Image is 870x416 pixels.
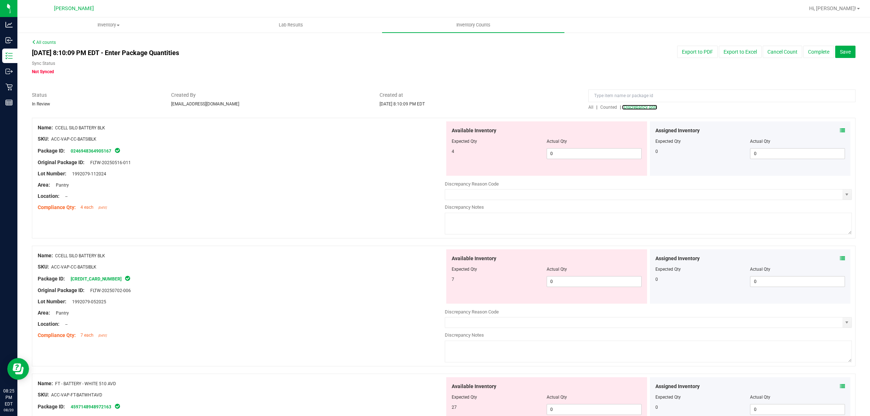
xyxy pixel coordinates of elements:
[655,383,700,390] span: Assigned Inventory
[588,105,593,110] span: All
[38,148,65,154] span: Package ID:
[7,358,29,380] iframe: Resource center
[445,332,852,339] div: Discrepancy Notes
[18,22,199,28] span: Inventory
[32,101,50,107] span: In Review
[32,40,56,45] a: All counts
[38,299,66,304] span: Lot Number:
[452,395,477,400] span: Expected Qty
[51,392,102,398] span: ACC-VAP-FT-BATWHTAVD
[547,149,641,159] input: 0
[38,125,53,130] span: Name:
[835,46,855,58] button: Save
[38,276,65,282] span: Package ID:
[750,394,845,400] div: Actual Qty
[763,46,802,58] button: Cancel Count
[38,310,50,316] span: Area:
[600,105,617,110] span: Counted
[452,139,477,144] span: Expected Qty
[69,299,106,304] span: 1992079-052025
[98,206,107,209] span: [DATE]
[71,404,111,409] a: 4597148948972163
[3,388,14,407] p: 08:25 PM EDT
[719,46,762,58] button: Export to Excel
[547,395,567,400] span: Actual Qty
[52,311,69,316] span: Pantry
[32,91,160,99] span: Status
[5,21,13,28] inline-svg: Analytics
[452,127,496,134] span: Available Inventory
[655,404,750,411] div: 0
[71,276,121,282] a: [CREDIT_CARD_NUMBER]
[5,37,13,44] inline-svg: Inbound
[17,17,200,33] a: Inventory
[380,101,425,107] span: [DATE] 8:10:09 PM EDT
[38,159,84,165] span: Original Package ID:
[452,255,496,262] span: Available Inventory
[55,253,105,258] span: CCELL SILO BATTERY BLK
[38,264,49,270] span: SKU:
[87,160,131,165] span: FLTW-20250516-011
[588,90,855,102] input: Type item name or package id
[52,183,69,188] span: Pantry
[32,49,508,57] h4: [DATE] 8:10:09 PM EDT - Enter Package Quantities
[38,287,84,293] span: Original Package ID:
[62,322,67,327] span: --
[750,138,845,145] div: Actual Qty
[269,22,313,28] span: Lab Results
[114,147,121,154] span: In Sync
[547,404,641,415] input: 0
[750,149,845,159] input: 0
[596,105,597,110] span: |
[38,204,76,210] span: Compliance Qty:
[655,255,700,262] span: Assigned Inventory
[445,204,852,211] div: Discrepancy Notes
[38,321,59,327] span: Location:
[38,193,59,199] span: Location:
[5,83,13,91] inline-svg: Retail
[51,137,96,142] span: ACC-VAP-CC-BATSIBLK
[840,49,851,55] span: Save
[622,105,657,110] a: Discrepancy only
[32,69,54,74] span: Not Synced
[547,276,641,287] input: 0
[452,383,496,390] span: Available Inventory
[842,317,852,328] span: select
[3,407,14,413] p: 08/20
[171,91,369,99] span: Created By
[124,275,131,282] span: In Sync
[452,405,457,410] span: 27
[382,17,564,33] a: Inventory Counts
[655,394,750,400] div: Expected Qty
[620,105,621,110] span: |
[447,22,500,28] span: Inventory Counts
[5,99,13,106] inline-svg: Reports
[38,392,49,398] span: SKU:
[98,334,107,337] span: [DATE]
[452,267,477,272] span: Expected Qty
[38,380,53,386] span: Name:
[62,194,67,199] span: --
[750,276,845,287] input: 0
[5,68,13,75] inline-svg: Outbound
[677,46,718,58] button: Export to PDF
[32,60,55,67] label: Sync Status
[80,205,94,210] span: 4 each
[38,136,49,142] span: SKU:
[71,149,111,154] a: 0246948364905167
[547,267,567,272] span: Actual Qty
[445,181,499,187] span: Discrepancy Reason Code
[655,276,750,283] div: 0
[114,403,121,410] span: In Sync
[87,288,131,293] span: FLTW-20250702-006
[655,127,700,134] span: Assigned Inventory
[380,91,577,99] span: Created at
[38,404,65,409] span: Package ID:
[655,148,750,155] div: 0
[452,149,454,154] span: 4
[809,5,856,11] span: Hi, [PERSON_NAME]!
[51,265,96,270] span: ACC-VAP-CC-BATSIBLK
[171,101,239,107] span: [EMAIL_ADDRESS][DOMAIN_NAME]
[69,171,106,176] span: 1992079-112024
[655,266,750,273] div: Expected Qty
